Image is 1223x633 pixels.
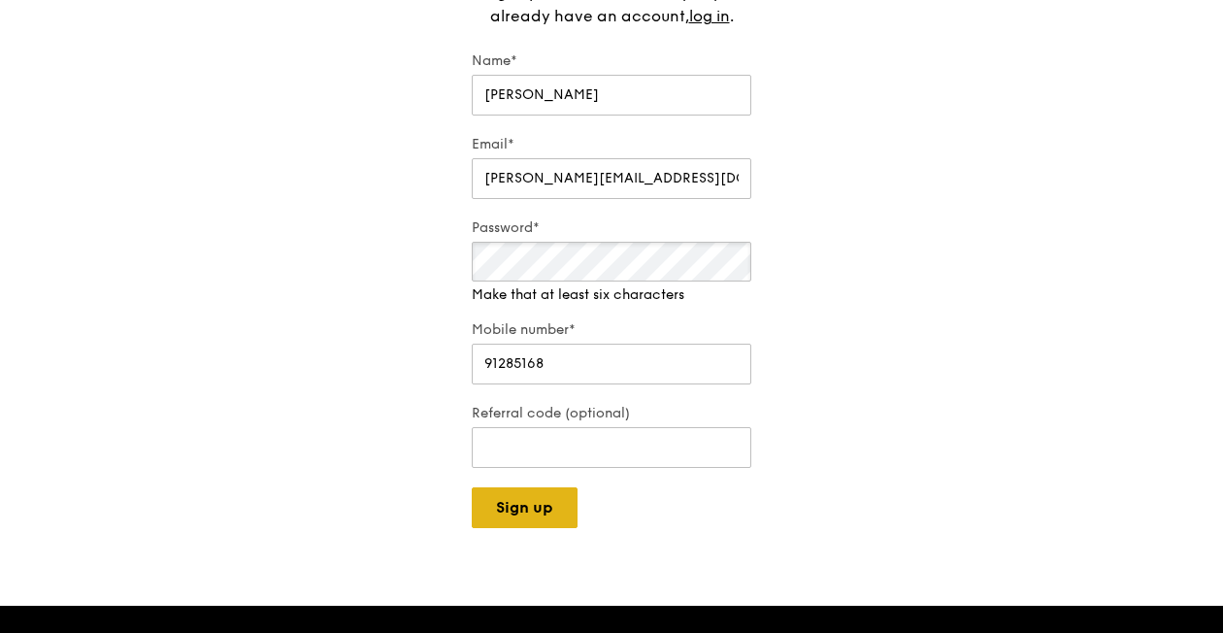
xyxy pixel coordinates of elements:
a: log in [689,5,730,28]
label: Password* [472,218,751,238]
label: Referral code (optional) [472,404,751,423]
label: Email* [472,135,751,154]
label: Mobile number* [472,320,751,340]
span: . [730,7,734,25]
label: Name* [472,51,751,71]
div: Make that at least six characters [472,285,751,305]
button: Sign up [472,487,578,528]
